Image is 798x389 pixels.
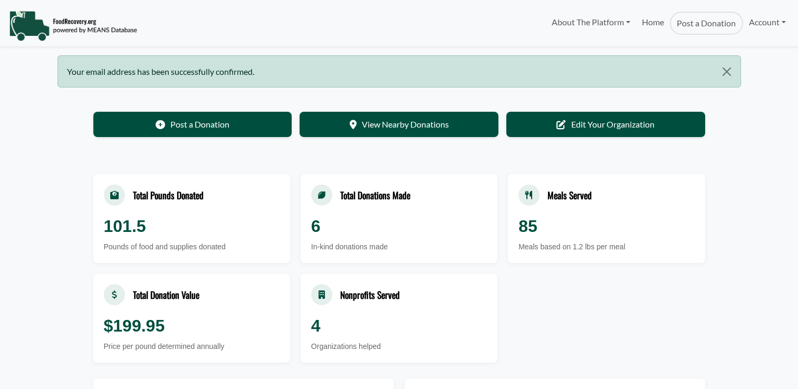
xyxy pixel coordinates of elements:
div: Pounds of food and supplies donated [104,241,280,252]
div: Nonprofits Served [340,288,400,302]
div: Total Donations Made [340,188,410,202]
div: 4 [311,313,487,338]
a: Home [636,12,670,35]
div: 6 [311,213,487,239]
div: In-kind donations made [311,241,487,252]
a: About The Platform [545,12,636,33]
div: Your email address has been successfully confirmed. [57,55,741,87]
div: 101.5 [104,213,280,239]
div: Organizations helped [311,341,487,352]
div: 85 [518,213,694,239]
img: NavigationLogo_FoodRecovery-91c16205cd0af1ed486a0f1a7774a6544ea792ac00100771e7dd3ec7c0e58e41.png [9,10,137,42]
div: Meals based on 1.2 lbs per meal [518,241,694,252]
div: Total Donation Value [133,288,199,302]
div: $199.95 [104,313,280,338]
div: Total Pounds Donated [133,188,204,202]
button: Close [713,56,740,87]
a: Post a Donation [93,112,292,137]
a: Post a Donation [670,12,743,35]
a: Account [743,12,792,33]
a: View Nearby Donations [300,112,498,137]
div: Price per pound determined annually [104,341,280,352]
a: Edit Your Organization [506,112,705,137]
div: Meals Served [547,188,592,202]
